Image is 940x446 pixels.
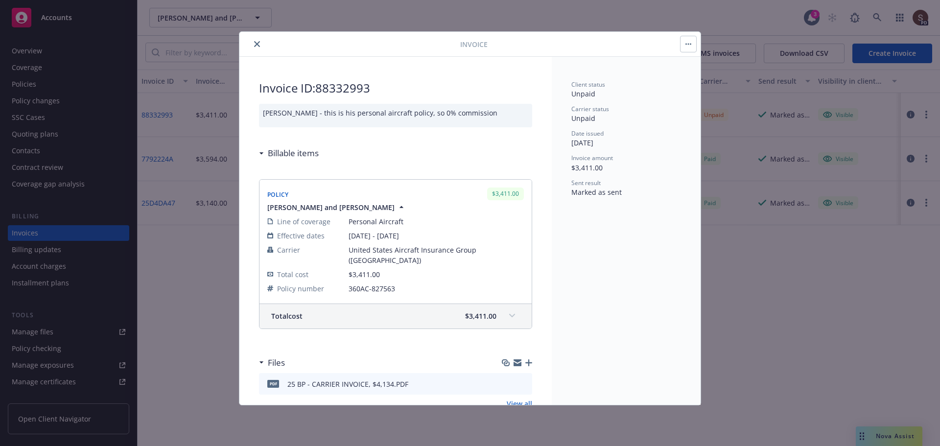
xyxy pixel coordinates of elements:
span: Unpaid [571,114,595,123]
span: Policy [267,190,289,199]
div: $3,411.00 [487,188,524,200]
div: Billable items [259,147,319,160]
span: 360AC-827563 [349,283,524,294]
span: Carrier status [571,105,609,113]
span: [DATE] [571,138,593,147]
span: Sent result [571,179,601,187]
span: [DATE] - [DATE] [349,231,524,241]
h3: Billable items [268,147,319,160]
button: [PERSON_NAME] and [PERSON_NAME] [267,202,406,212]
div: [PERSON_NAME] - this is his personal aircraft policy, so 0% commission [259,104,532,127]
span: Policy number [277,283,324,294]
span: [PERSON_NAME] and [PERSON_NAME] [267,202,395,212]
span: Line of coverage [277,216,330,227]
span: Total cost [277,269,308,280]
span: $3,411.00 [571,163,603,172]
span: Invoice [460,39,488,49]
div: 25 BP - CARRIER INVOICE, $4,134.PDF [287,379,408,389]
h3: Files [268,356,285,369]
span: $3,411.00 [465,311,496,321]
span: Unpaid [571,89,595,98]
span: PDF [267,380,279,387]
h2: Invoice ID: 88332993 [259,80,532,96]
span: Date issued [571,129,604,138]
button: download file [504,379,512,389]
span: Invoice amount [571,154,613,162]
span: Marked as sent [571,188,622,197]
span: United States Aircraft Insurance Group ([GEOGRAPHIC_DATA]) [349,245,524,265]
span: $3,411.00 [349,270,380,279]
span: Personal Aircraft [349,216,524,227]
a: View all [507,399,532,409]
div: Totalcost$3,411.00 [259,304,532,329]
span: Total cost [271,311,303,321]
div: Files [259,356,285,369]
span: Carrier [277,245,300,255]
span: Client status [571,80,605,89]
span: Effective dates [277,231,325,241]
button: close [251,38,263,50]
button: preview file [519,379,528,389]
